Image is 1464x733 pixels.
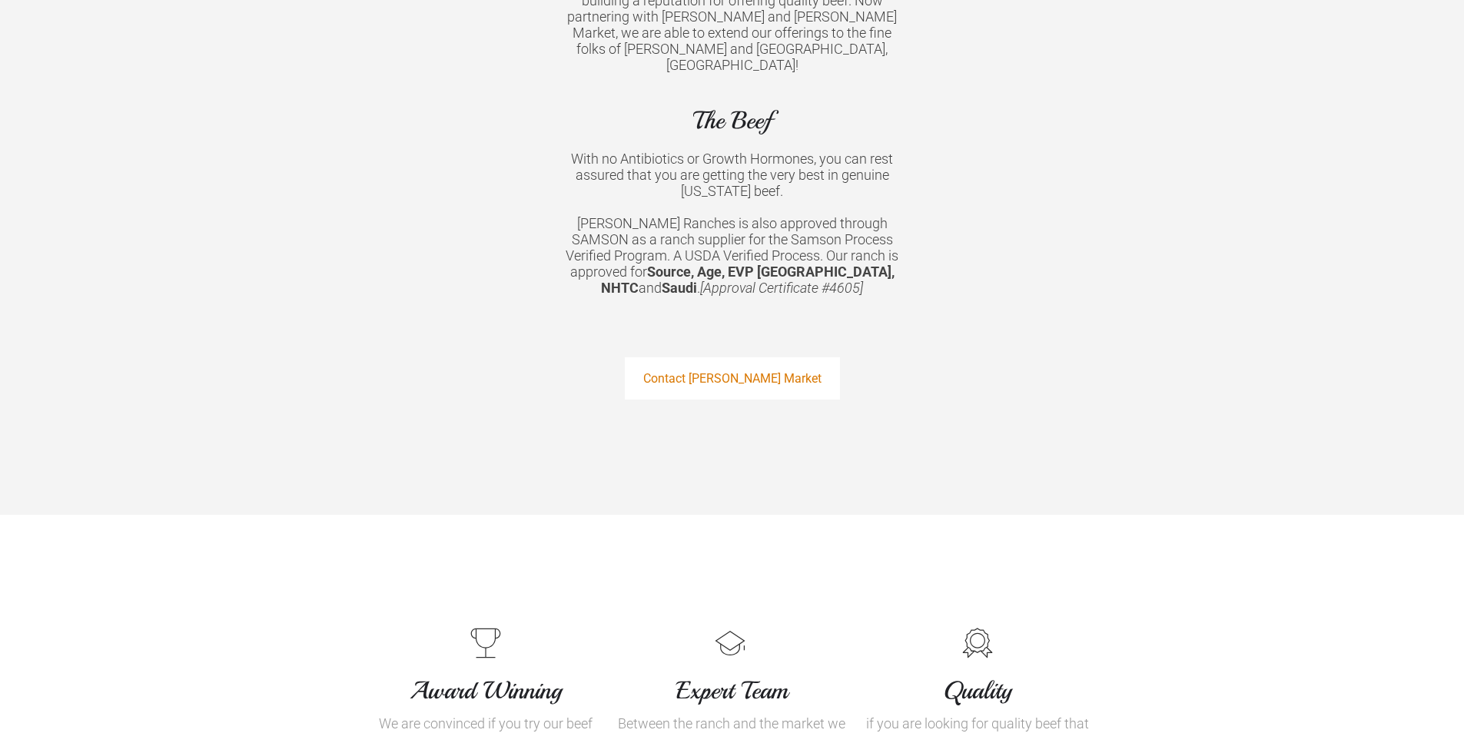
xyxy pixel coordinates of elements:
span: Contact [PERSON_NAME] Market [643,359,822,398]
b: Source, Age, EVP [GEOGRAPHIC_DATA], NHTC [601,264,895,296]
a: Contact [PERSON_NAME] Market [625,357,840,400]
div: Award Winning [371,675,602,706]
div: Expert Team [616,675,847,706]
i: [Approval Certificate #4605] [700,280,863,296]
div: The Beef [561,105,903,136]
div: With no Antibiotics or Growth Hormones, you can rest assured that you are getting the very best i... [561,151,903,199]
div: Quality [862,675,1093,706]
b: Saudi [662,280,697,296]
div: [PERSON_NAME] Ranches is also approved through SAMSON as a ranch supplier for the Samson Process ... [561,215,903,296]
